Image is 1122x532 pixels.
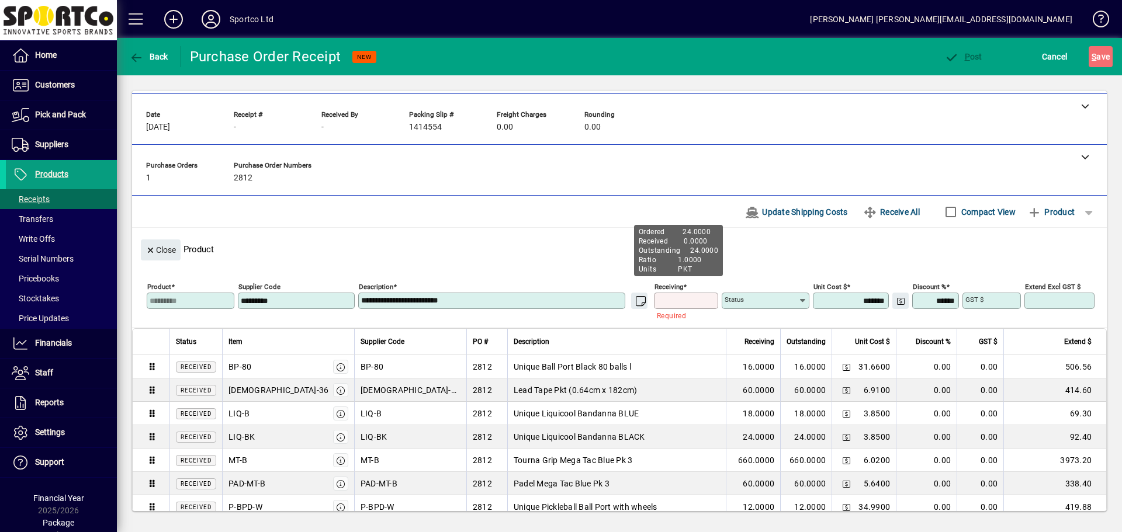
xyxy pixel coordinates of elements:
[780,402,832,425] td: 18.0000
[838,475,854,492] button: Change Price Levels
[780,448,832,472] td: 660.0000
[916,335,951,348] span: Discount %
[941,46,985,67] button: Post
[6,249,117,269] a: Serial Numbers
[359,283,393,291] mat-label: Description
[6,418,117,447] a: Settings
[12,194,50,204] span: Receipts
[192,9,230,30] button: Profile
[138,244,183,255] app-page-header-button: Close
[12,294,59,303] span: Stocktakes
[6,229,117,249] a: Write Offs
[43,518,74,527] span: Package
[864,384,891,396] span: 6.9100
[957,495,1003,519] td: 0.00
[725,295,744,304] mat-label: Status
[838,452,854,468] button: Change Price Levels
[1092,47,1110,66] span: ave
[228,361,251,373] div: BP-80
[957,378,1003,402] td: 0.00
[35,110,86,119] span: Pick and Pack
[228,431,255,443] div: LIQ-BK
[896,425,957,448] td: 0.00
[147,283,171,291] mat-label: Product
[979,335,998,348] span: GST $
[743,384,774,396] span: 60.0000
[959,206,1016,218] label: Compact View
[6,189,117,209] a: Receipts
[466,472,507,495] td: 2812
[497,123,513,132] span: 0.00
[234,173,252,183] span: 2812
[466,495,507,519] td: 2812
[1092,52,1096,61] span: S
[181,457,212,464] span: Received
[176,335,196,348] span: Status
[228,454,247,466] div: MT-B
[1039,46,1071,67] button: Cancel
[354,425,466,448] td: LIQ-BK
[354,448,466,472] td: MT-B
[6,100,117,130] a: Pick and Pack
[466,355,507,378] td: 2812
[409,123,442,132] span: 1414554
[181,481,212,487] span: Received
[234,123,236,132] span: -
[146,241,176,260] span: Close
[957,425,1003,448] td: 0.00
[146,123,170,132] span: [DATE]
[780,495,832,519] td: 12.0000
[6,329,117,358] a: Financials
[864,478,891,489] span: 5.6400
[228,408,250,419] div: LIQ-B
[838,429,854,445] button: Change Price Levels
[354,355,466,378] td: BP-80
[6,130,117,159] a: Suppliers
[228,335,243,348] span: Item
[12,254,74,263] span: Serial Numbers
[957,402,1003,425] td: 0.00
[738,454,774,466] span: 660.0000
[33,493,84,503] span: Financial Year
[780,425,832,448] td: 24.0000
[321,123,324,132] span: -
[6,448,117,477] a: Support
[35,457,64,467] span: Support
[863,203,920,221] span: Receive All
[813,283,847,291] mat-label: Unit Cost $
[896,495,957,519] td: 0.00
[780,378,832,402] td: 60.0000
[12,234,55,244] span: Write Offs
[6,71,117,100] a: Customers
[838,359,854,375] button: Change Price Levels
[896,472,957,495] td: 0.00
[743,408,774,419] span: 18.0000
[1003,425,1106,448] td: 92.40
[1003,472,1106,495] td: 338.40
[896,402,957,425] td: 0.00
[181,504,212,510] span: Received
[1003,402,1106,425] td: 69.30
[740,201,853,222] button: Update Shipping Costs
[864,431,891,443] span: 3.8500
[35,427,65,437] span: Settings
[743,501,774,513] span: 12.0000
[181,387,212,394] span: Received
[1003,355,1106,378] td: 506.56
[354,378,466,402] td: [DEMOGRAPHIC_DATA]-36
[466,378,507,402] td: 2812
[780,472,832,495] td: 60.0000
[896,378,957,402] td: 0.00
[1003,378,1106,402] td: 414.60
[892,293,909,309] button: Change Price Levels
[181,411,212,417] span: Received
[507,425,726,448] td: Unique Liquicool Bandanna BLACK
[35,50,57,60] span: Home
[357,53,372,61] span: NEW
[6,288,117,308] a: Stocktakes
[155,9,192,30] button: Add
[864,408,891,419] span: 3.8500
[6,209,117,229] a: Transfers
[230,10,273,29] div: Sportco Ltd
[1025,283,1081,291] mat-label: Extend excl GST $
